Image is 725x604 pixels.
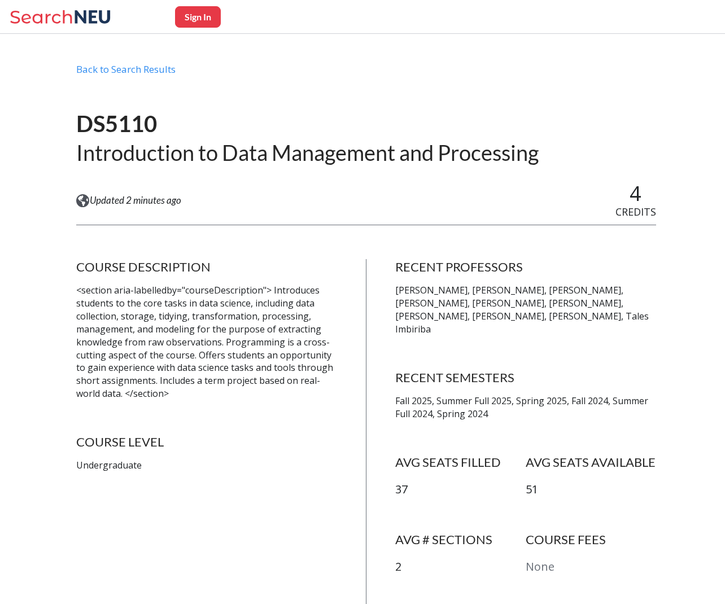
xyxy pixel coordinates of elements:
[76,110,539,138] h1: DS5110
[76,434,337,450] h4: COURSE LEVEL
[395,395,656,421] p: Fall 2025, Summer Full 2025, Spring 2025, Fall 2024, Summer Full 2024, Spring 2024
[395,259,656,275] h4: RECENT PROFESSORS
[90,194,181,207] span: Updated 2 minutes ago
[630,180,641,207] span: 4
[526,482,656,498] p: 51
[395,559,526,575] p: 2
[526,532,656,548] h4: COURSE FEES
[76,459,337,472] p: Undergraduate
[526,454,656,470] h4: AVG SEATS AVAILABLE
[76,63,656,85] div: Back to Search Results
[76,284,337,400] p: <section aria-labelledby="courseDescription"> Introduces students to the core tasks in data scien...
[395,482,526,498] p: 37
[76,139,539,167] h2: Introduction to Data Management and Processing
[526,559,656,575] p: None
[615,205,656,218] span: CREDITS
[175,6,221,28] button: Sign In
[76,259,337,275] h4: COURSE DESCRIPTION
[395,284,656,335] p: [PERSON_NAME], [PERSON_NAME], [PERSON_NAME], [PERSON_NAME], [PERSON_NAME], [PERSON_NAME], [PERSON...
[395,532,526,548] h4: AVG # SECTIONS
[395,454,526,470] h4: AVG SEATS FILLED
[395,370,656,386] h4: RECENT SEMESTERS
